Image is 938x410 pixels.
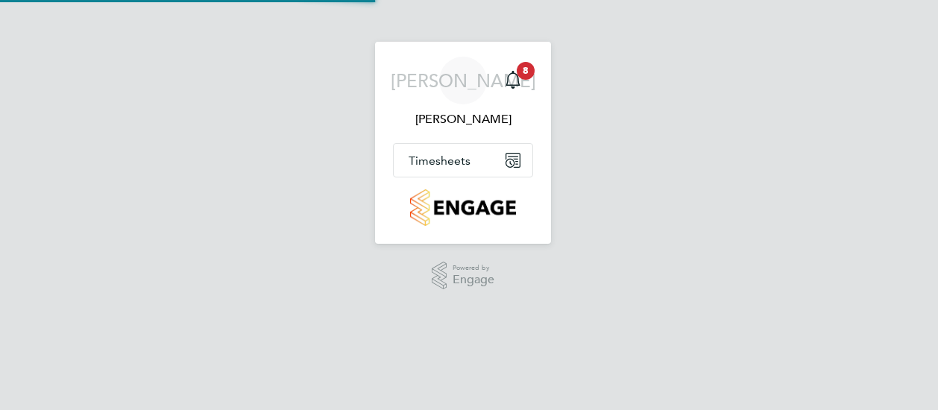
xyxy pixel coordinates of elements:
[432,262,495,290] a: Powered byEngage
[409,154,470,168] span: Timesheets
[393,110,533,128] span: John Adamson
[498,57,528,104] a: 8
[393,189,533,226] a: Go to home page
[453,262,494,274] span: Powered by
[453,274,494,286] span: Engage
[375,42,551,244] nav: Main navigation
[394,144,532,177] button: Timesheets
[517,62,535,80] span: 8
[410,189,515,226] img: countryside-properties-logo-retina.png
[391,71,536,90] span: [PERSON_NAME]
[393,57,533,128] a: [PERSON_NAME][PERSON_NAME]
